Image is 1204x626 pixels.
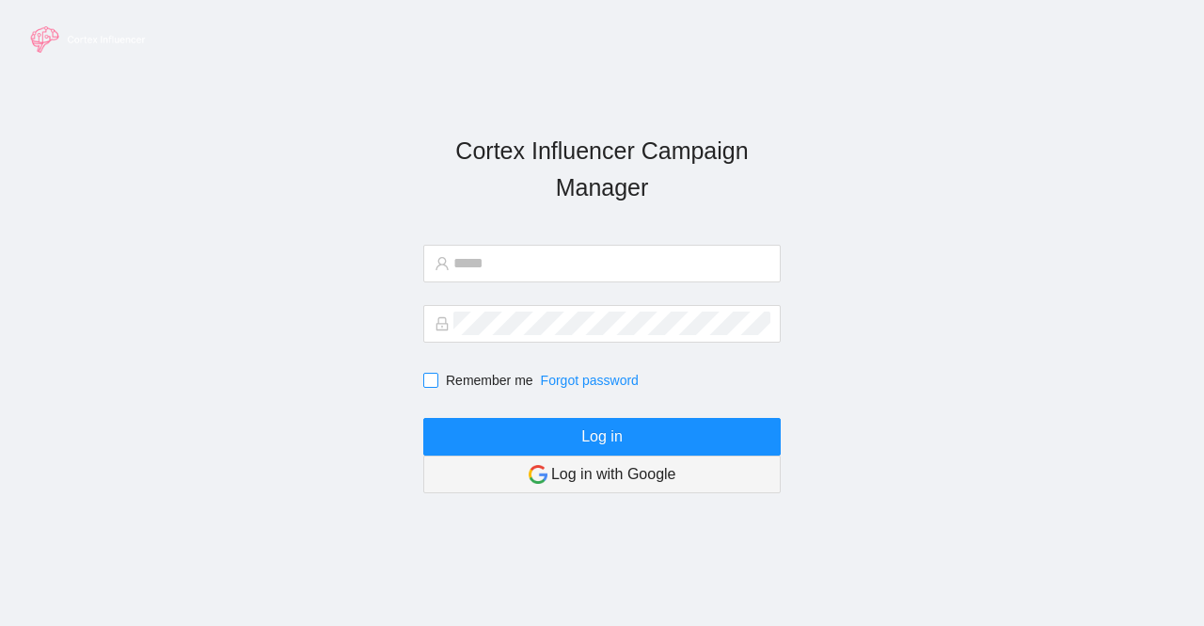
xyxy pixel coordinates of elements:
[423,418,781,456] button: Log in
[541,373,639,388] a: Forgot password
[581,425,623,448] span: Log in
[435,256,450,271] span: user
[423,133,781,207] p: Cortex Influencer Campaign Manager
[438,370,541,391] span: Remember me
[423,456,781,493] button: Log in with Google
[435,316,450,331] span: lock
[19,19,160,60] img: cortex_influencer_logo.eb7f05af6ea253643d75.png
